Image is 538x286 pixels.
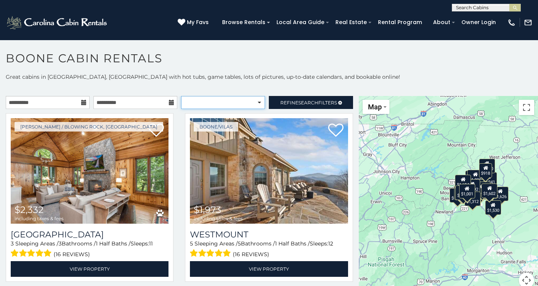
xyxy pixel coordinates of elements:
a: Boone/Vilas [194,122,238,132]
h3: Chimney Island [11,229,168,240]
img: Chimney Island [11,118,168,224]
div: $1,694 [455,175,471,189]
div: $1,120 [479,159,495,173]
a: Rental Program [374,16,426,28]
img: phone-regular-white.png [507,18,516,27]
div: $1,783 [464,192,481,206]
span: 3 [59,240,62,247]
a: Real Estate [332,16,371,28]
span: $2,332 [15,204,44,215]
span: (16 reviews) [54,249,90,259]
button: Toggle fullscreen view [519,100,534,115]
span: 11 [149,240,153,247]
a: Browse Rentals [218,16,269,28]
span: 5 [190,240,193,247]
div: $1,241 [481,172,497,187]
img: Westmount [190,118,348,224]
span: $1,973 [194,204,221,215]
span: 3 [11,240,14,247]
img: White-1-2.png [6,15,109,30]
div: $1,474 [474,182,491,196]
div: $1,626 [492,187,509,201]
span: including taxes & fees [194,216,243,221]
div: Sleeping Areas / Bathrooms / Sleeps: [11,240,168,259]
div: $1,602 [481,184,497,198]
a: Westmount [190,229,348,240]
div: $1,001 [459,184,475,198]
a: Chimney Island $2,332 including taxes & fees [11,118,168,224]
a: Owner Login [458,16,500,28]
div: $918 [479,163,492,178]
span: (16 reviews) [233,249,269,259]
div: $1,174 [455,185,471,200]
a: [PERSON_NAME] / Blowing Rock, [GEOGRAPHIC_DATA] [15,122,163,132]
span: 1 Half Baths / [96,240,131,247]
span: My Favs [187,18,209,26]
img: mail-regular-white.png [524,18,532,27]
span: including taxes & fees [15,216,64,221]
a: [GEOGRAPHIC_DATA] [11,229,168,240]
span: Map [368,103,382,111]
a: View Property [11,261,168,277]
div: $1,890 [467,170,483,184]
button: Change map style [363,100,389,114]
a: Add to favorites [328,123,343,139]
div: $1,503 [450,188,466,203]
a: RefineSearchFilters [269,96,353,109]
div: $1,312 [464,192,481,206]
div: Sleeping Areas / Bathrooms / Sleeps: [190,240,348,259]
a: Westmount $1,973 including taxes & fees [190,118,348,224]
a: Local Area Guide [273,16,328,28]
span: 5 [238,240,241,247]
div: $1,530 [485,200,501,215]
a: My Favs [178,18,211,27]
span: Refine Filters [280,100,337,106]
span: Search [298,100,318,106]
div: $1,655 [454,185,470,200]
div: $1,292 [464,179,480,194]
span: 12 [328,240,333,247]
span: 1 Half Baths / [275,240,310,247]
a: About [429,16,454,28]
a: View Property [190,261,348,277]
